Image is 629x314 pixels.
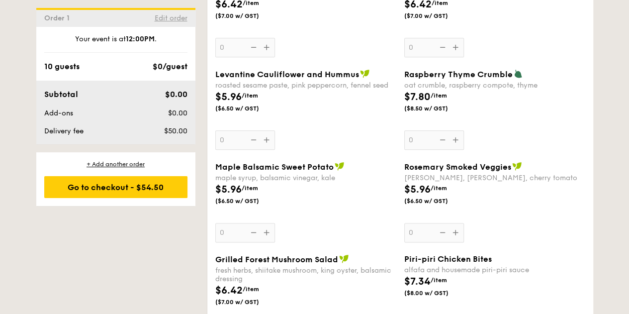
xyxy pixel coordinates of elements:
[339,254,349,263] img: icon-vegan.f8ff3823.svg
[404,266,585,274] div: alfafa and housemade piri-piri sauce
[164,127,187,135] span: $50.00
[44,90,78,99] span: Subtotal
[215,91,242,103] span: $5.96
[215,197,283,205] span: ($6.50 w/ GST)
[404,289,472,297] span: ($8.00 w/ GST)
[44,14,74,22] span: Order 1
[404,162,511,172] span: Rosemary Smoked Veggies
[431,185,447,192] span: /item
[215,105,283,112] span: ($6.50 w/ GST)
[215,184,242,196] span: $5.96
[404,174,585,182] div: [PERSON_NAME], [PERSON_NAME], cherry tomato
[404,184,431,196] span: $5.96
[44,109,73,117] span: Add-ons
[242,185,258,192] span: /item
[335,162,345,171] img: icon-vegan.f8ff3823.svg
[215,12,283,20] span: ($7.00 w/ GST)
[404,254,492,264] span: Piri-piri Chicken Bites
[404,105,472,112] span: ($8.50 w/ GST)
[404,81,585,90] div: oat crumble, raspberry compote, thyme
[360,69,370,78] img: icon-vegan.f8ff3823.svg
[512,162,522,171] img: icon-vegan.f8ff3823.svg
[165,90,187,99] span: $0.00
[215,255,338,264] span: Grilled Forest Mushroom Salad
[215,162,334,172] span: Maple Balsamic Sweet Potato
[215,70,359,79] span: Levantine Cauliflower and Hummus
[44,34,187,53] div: Your event is at .
[215,174,396,182] div: maple syrup, balsamic vinegar, kale
[431,92,447,99] span: /item
[431,277,447,284] span: /item
[404,91,431,103] span: $7.80
[168,109,187,117] span: $0.00
[215,285,243,297] span: $6.42
[44,160,187,168] div: + Add another order
[44,176,187,198] div: Go to checkout - $54.50
[243,286,259,293] span: /item
[44,127,84,135] span: Delivery fee
[215,81,396,90] div: roasted sesame paste, pink peppercorn, fennel seed
[404,70,513,79] span: Raspberry Thyme Crumble
[215,266,396,283] div: fresh herbs, shiitake mushroom, king oyster, balsamic dressing
[514,69,523,78] img: icon-vegetarian.fe4039eb.svg
[155,14,187,22] span: Edit order
[404,276,431,288] span: $7.34
[215,298,283,306] span: ($7.00 w/ GST)
[126,35,155,43] strong: 12:00PM
[404,12,472,20] span: ($7.00 w/ GST)
[242,92,258,99] span: /item
[44,61,80,73] div: 10 guests
[404,197,472,205] span: ($6.50 w/ GST)
[153,61,187,73] div: $0/guest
